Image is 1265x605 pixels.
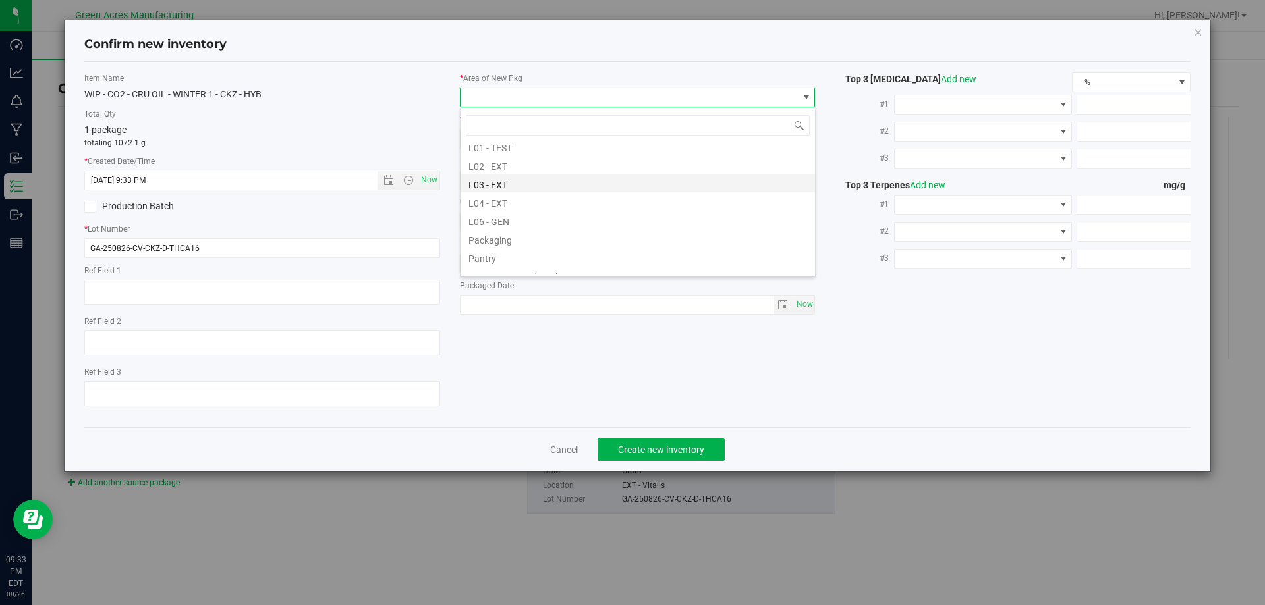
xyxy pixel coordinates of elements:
iframe: Resource center [13,500,53,539]
label: #1 [835,192,894,216]
label: Area of New Pkg [460,72,816,84]
label: #1 [835,92,894,116]
label: Production Batch [84,199,252,213]
span: mg/g [1164,180,1191,190]
label: Ref Field 2 [84,315,440,327]
label: #3 [835,146,894,170]
button: Create new inventory [598,438,725,461]
label: Created Date/Time [84,155,440,167]
p: totaling 1072.1 g [84,137,440,149]
span: Open the date view [378,175,400,186]
label: Ref Field 3 [84,366,440,378]
span: Top 3 Terpenes [835,180,945,190]
label: Packaged Date [460,280,816,292]
a: Add new [910,180,945,190]
span: 1 package [84,124,126,135]
span: Set Current date [793,295,816,314]
label: Item Name [84,72,440,84]
a: Cancel [550,443,578,456]
label: Total Qty [84,108,440,120]
label: #2 [835,219,894,243]
h4: Confirm new inventory [84,36,227,53]
label: #3 [835,246,894,270]
span: Create new inventory [618,444,704,455]
span: Set Current date [418,171,440,190]
span: Open the time view [397,175,419,186]
label: #2 [835,119,894,143]
a: Add new [941,74,976,84]
span: select [774,296,793,314]
label: Lot Number [84,223,440,235]
span: % [1073,73,1173,92]
div: WIP - CO2 - CRU OIL - WINTER 1 - CKZ - HYB [84,88,440,101]
span: Top 3 [MEDICAL_DATA] [835,74,976,84]
span: select [793,296,814,314]
label: Ref Field 1 [84,265,440,276]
